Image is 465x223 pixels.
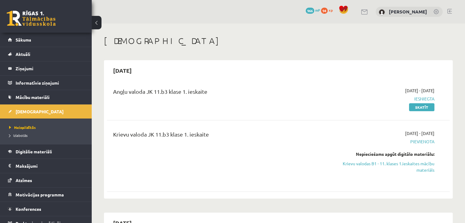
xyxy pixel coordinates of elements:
[16,37,31,42] span: Sākums
[405,87,434,94] span: [DATE] - [DATE]
[16,94,50,100] span: Mācību materiāli
[16,76,84,90] legend: Informatīvie ziņojumi
[16,159,84,173] legend: Maksājumi
[334,138,434,145] span: Pievienota
[113,87,324,99] div: Angļu valoda JK 11.b3 klase 1. ieskaite
[9,133,86,138] a: Izlabotās
[315,8,320,13] span: mP
[8,76,84,90] a: Informatīvie ziņojumi
[16,109,64,114] span: [DEMOGRAPHIC_DATA]
[409,103,434,111] a: Skatīt
[379,9,385,15] img: Rūta Rutka
[9,133,28,138] span: Izlabotās
[8,90,84,104] a: Mācību materiāli
[405,130,434,137] span: [DATE] - [DATE]
[16,61,84,75] legend: Ziņojumi
[9,125,86,130] a: Neizpildītās
[104,36,453,46] h1: [DEMOGRAPHIC_DATA]
[16,51,30,57] span: Aktuāli
[16,149,52,154] span: Digitālie materiāli
[8,188,84,202] a: Motivācijas programma
[107,63,138,78] h2: [DATE]
[16,177,32,183] span: Atzīmes
[8,61,84,75] a: Ziņojumi
[306,8,314,14] span: 966
[8,33,84,47] a: Sākums
[329,8,333,13] span: xp
[7,11,56,26] a: Rīgas 1. Tālmācības vidusskola
[334,151,434,157] div: Nepieciešams apgūt digitālo materiālu:
[8,104,84,119] a: [DEMOGRAPHIC_DATA]
[306,8,320,13] a: 966 mP
[9,125,36,130] span: Neizpildītās
[334,160,434,173] a: Krievu valodas B1 - 11. klases 1.ieskaites mācību materiāls
[16,206,41,212] span: Konferences
[389,9,427,15] a: [PERSON_NAME]
[321,8,328,14] span: 94
[8,173,84,187] a: Atzīmes
[8,47,84,61] a: Aktuāli
[8,159,84,173] a: Maksājumi
[321,8,336,13] a: 94 xp
[8,144,84,159] a: Digitālie materiāli
[16,192,64,197] span: Motivācijas programma
[8,202,84,216] a: Konferences
[334,96,434,102] span: Iesniegta
[113,130,324,141] div: Krievu valoda JK 11.b3 klase 1. ieskaite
